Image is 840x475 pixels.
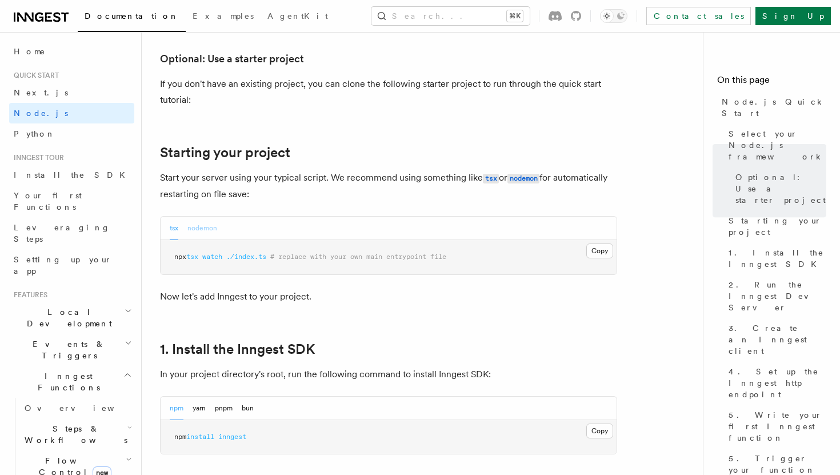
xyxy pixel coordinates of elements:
[9,153,64,162] span: Inngest tour
[215,397,233,420] button: pnpm
[170,217,178,240] button: tsx
[14,109,68,118] span: Node.js
[85,11,179,21] span: Documentation
[507,172,539,183] a: nodemon
[9,41,134,62] a: Home
[9,82,134,103] a: Next.js
[9,123,134,144] a: Python
[755,7,831,25] a: Sign Up
[193,397,206,420] button: yarn
[729,279,826,313] span: 2. Run the Inngest Dev Server
[9,71,59,80] span: Quick start
[724,123,826,167] a: Select your Node.js framework
[187,217,217,240] button: nodemon
[170,397,183,420] button: npm
[9,185,134,217] a: Your first Functions
[186,253,198,261] span: tsx
[160,145,290,161] a: Starting your project
[174,253,186,261] span: npx
[242,397,254,420] button: bun
[14,170,132,179] span: Install the SDK
[160,341,315,357] a: 1. Install the Inngest SDK
[507,174,539,183] code: nodemon
[717,73,826,91] h4: On this page
[14,223,110,244] span: Leveraging Steps
[174,433,186,441] span: npm
[724,274,826,318] a: 2. Run the Inngest Dev Server
[160,51,304,67] a: Optional: Use a starter project
[9,103,134,123] a: Node.js
[371,7,530,25] button: Search...⌘K
[724,210,826,242] a: Starting your project
[202,253,222,261] span: watch
[729,366,826,400] span: 4. Set up the Inngest http endpoint
[646,7,751,25] a: Contact sales
[717,91,826,123] a: Node.js Quick Start
[9,290,47,300] span: Features
[586,244,613,258] button: Copy
[729,215,826,238] span: Starting your project
[270,253,446,261] span: # replace with your own main entrypoint file
[724,405,826,448] a: 5. Write your first Inngest function
[14,88,68,97] span: Next.js
[20,398,134,418] a: Overview
[731,167,826,210] a: Optional: Use a starter project
[729,247,826,270] span: 1. Install the Inngest SDK
[729,128,826,162] span: Select your Node.js framework
[724,318,826,361] a: 3. Create an Inngest client
[160,170,617,202] p: Start your server using your typical script. We recommend using something like or for automatical...
[9,306,125,329] span: Local Development
[267,11,328,21] span: AgentKit
[724,361,826,405] a: 4. Set up the Inngest http endpoint
[735,171,826,206] span: Optional: Use a starter project
[160,366,617,382] p: In your project directory's root, run the following command to install Inngest SDK:
[483,172,499,183] a: tsx
[9,366,134,398] button: Inngest Functions
[261,3,335,31] a: AgentKit
[14,129,55,138] span: Python
[507,10,523,22] kbd: ⌘K
[186,3,261,31] a: Examples
[78,3,186,32] a: Documentation
[14,255,112,276] span: Setting up your app
[729,409,826,444] span: 5. Write your first Inngest function
[218,433,246,441] span: inngest
[722,96,826,119] span: Node.js Quick Start
[186,433,214,441] span: install
[160,76,617,108] p: If you don't have an existing project, you can clone the following starter project to run through...
[226,253,266,261] span: ./index.ts
[9,249,134,281] a: Setting up your app
[586,424,613,438] button: Copy
[9,217,134,249] a: Leveraging Steps
[729,322,826,357] span: 3. Create an Inngest client
[9,338,125,361] span: Events & Triggers
[724,242,826,274] a: 1. Install the Inngest SDK
[14,191,82,211] span: Your first Functions
[9,334,134,366] button: Events & Triggers
[600,9,627,23] button: Toggle dark mode
[9,302,134,334] button: Local Development
[20,423,127,446] span: Steps & Workflows
[483,174,499,183] code: tsx
[20,418,134,450] button: Steps & Workflows
[14,46,46,57] span: Home
[25,404,142,413] span: Overview
[193,11,254,21] span: Examples
[9,165,134,185] a: Install the SDK
[160,289,617,305] p: Now let's add Inngest to your project.
[9,370,123,393] span: Inngest Functions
